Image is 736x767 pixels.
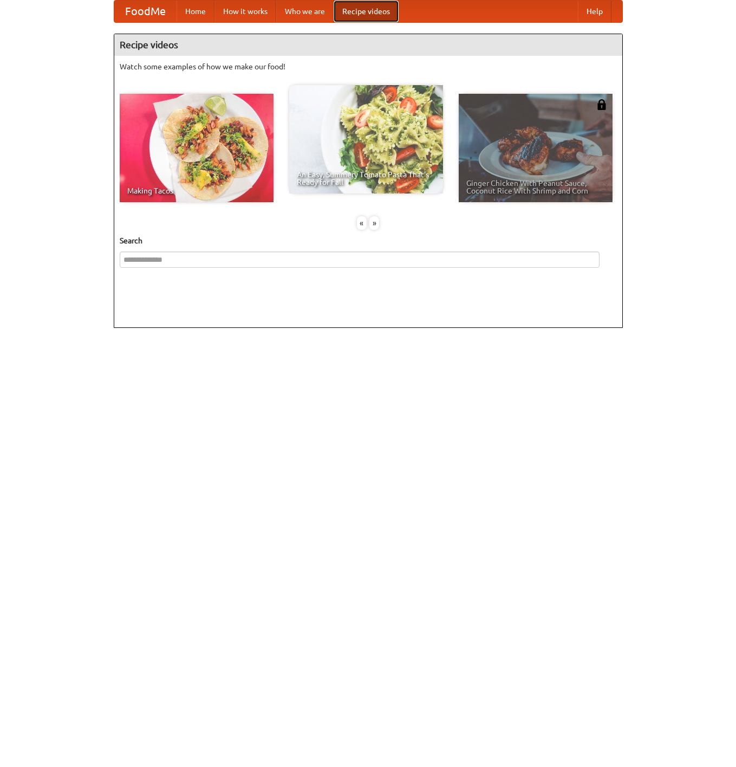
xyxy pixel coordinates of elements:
div: » [369,216,379,230]
h4: Recipe videos [114,34,622,56]
a: FoodMe [114,1,177,22]
a: Recipe videos [334,1,399,22]
p: Watch some examples of how we make our food! [120,61,617,72]
span: Making Tacos [127,187,266,195]
a: An Easy, Summery Tomato Pasta That's Ready for Fall [289,85,443,194]
span: An Easy, Summery Tomato Pasta That's Ready for Fall [297,171,435,186]
a: Who we are [276,1,334,22]
a: Help [578,1,611,22]
a: Making Tacos [120,94,273,202]
img: 483408.png [596,99,607,110]
div: « [357,216,367,230]
h5: Search [120,235,617,246]
a: How it works [214,1,276,22]
a: Home [177,1,214,22]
